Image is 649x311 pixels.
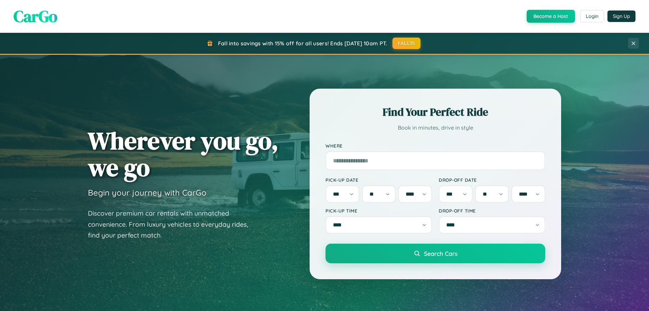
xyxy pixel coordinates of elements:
span: CarGo [14,5,57,27]
button: Sign Up [607,10,635,22]
span: Fall into savings with 15% off for all users! Ends [DATE] 10am PT. [218,40,387,47]
label: Drop-off Date [439,177,545,183]
h1: Wherever you go, we go [88,127,279,181]
button: Search Cars [326,244,545,263]
p: Discover premium car rentals with unmatched convenience. From luxury vehicles to everyday rides, ... [88,208,257,241]
button: FALL15 [392,38,421,49]
button: Login [580,10,604,22]
p: Book in minutes, drive in style [326,123,545,133]
h2: Find Your Perfect Ride [326,105,545,119]
button: Become a Host [527,10,575,23]
h3: Begin your journey with CarGo [88,187,207,198]
label: Where [326,143,545,149]
label: Pick-up Date [326,177,432,183]
label: Drop-off Time [439,208,545,214]
span: Search Cars [424,250,457,257]
label: Pick-up Time [326,208,432,214]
